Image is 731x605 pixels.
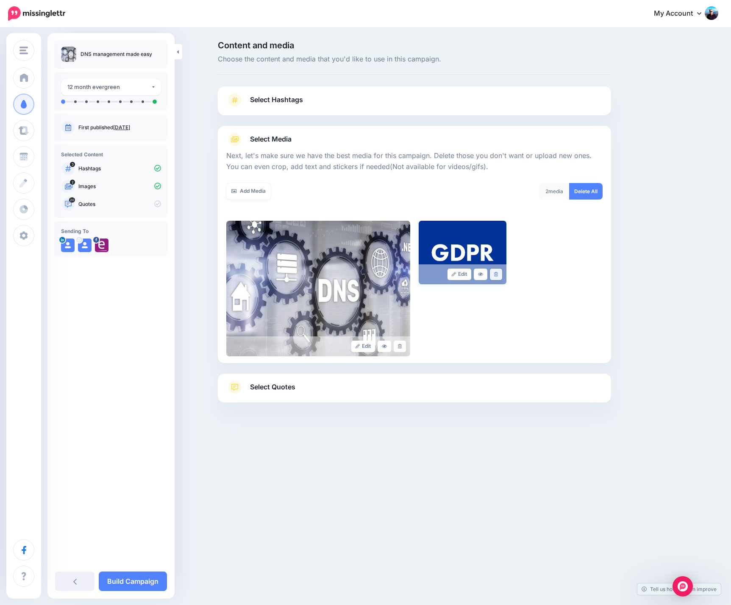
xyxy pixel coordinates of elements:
[61,79,161,95] button: 12 month evergreen
[419,221,506,284] img: 0946a137b6984f19e01315f67f339195_large.jpg
[97,100,99,103] li: A post will be sent on day 14
[226,146,603,356] div: Select Media
[78,124,161,131] p: First published
[645,3,718,24] a: My Account
[119,100,122,103] li: A post will be sent on day 90
[226,380,603,402] a: Select Quotes
[447,269,472,280] a: Edit
[673,576,693,597] div: Open Intercom Messenger
[226,93,603,115] a: Select Hashtags
[250,133,292,145] span: Select Media
[78,239,92,252] img: user_default_image.png
[85,100,88,103] li: A post will be sent on day 7
[218,54,611,65] span: Choose the content and media that you'd like to use in this campaign.
[67,82,151,92] div: 12 month evergreen
[61,239,75,252] img: user_default_image.png
[61,228,161,234] h4: Sending To
[539,183,570,200] div: media
[95,239,108,252] img: 528363599_10163961969572704_8614632715601683487_n-bsa154639.jpg
[113,124,130,130] a: [DATE]
[61,100,65,104] li: A post will be sent on day 0
[226,221,410,356] img: 3cda084593e2dae210bd8409ae55e738_large.jpg
[226,133,603,146] a: Select Media
[569,183,603,200] a: Delete All
[108,100,110,103] li: A post will be sent on day 30
[70,180,75,185] span: 2
[69,197,75,203] span: 20
[545,188,548,194] span: 2
[74,100,77,103] li: A post will be sent on day 3
[78,183,161,190] p: Images
[78,200,161,208] p: Quotes
[351,341,375,352] a: Edit
[61,47,76,62] img: 3cda084593e2dae210bd8409ae55e738_thumb.jpg
[250,381,295,393] span: Select Quotes
[8,6,65,21] img: Missinglettr
[81,50,152,58] p: DNS management made easy
[61,151,161,158] h4: Selected Content
[142,100,144,103] li: A post will be sent on day 270
[637,583,721,595] a: Tell us how we can improve
[153,100,157,104] li: A post will be sent on day 365
[250,94,303,105] span: Select Hashtags
[78,165,161,172] p: Hashtags
[19,47,28,54] img: menu.png
[70,162,75,167] span: 3
[226,183,271,200] a: Add Media
[226,150,603,172] p: Next, let's make sure we have the best media for this campaign. Delete those you don't want or up...
[218,41,611,50] span: Content and media
[130,100,133,103] li: A post will be sent on day 180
